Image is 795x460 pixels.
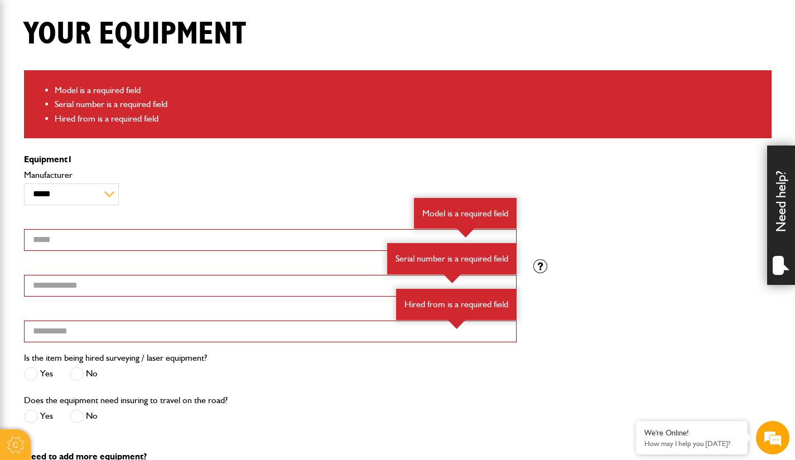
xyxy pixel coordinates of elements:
[448,320,465,329] img: error-box-arrow.svg
[24,409,53,423] label: Yes
[387,243,517,274] div: Serial number is a required field
[644,439,739,448] p: How may I help you today?
[55,97,763,112] li: Serial number is a required field
[24,16,246,53] h1: Your equipment
[767,146,795,285] div: Need help?
[15,103,204,128] input: Enter your last name
[444,274,461,283] img: error-box-arrow.svg
[24,171,517,180] label: Manufacturer
[15,202,204,334] textarea: Type your message and hit 'Enter'
[644,428,739,438] div: We're Online!
[457,229,474,238] img: error-box-arrow.svg
[396,289,517,320] div: Hired from is a required field
[183,6,210,32] div: Minimize live chat window
[70,409,98,423] label: No
[24,396,228,405] label: Does the equipment need insuring to travel on the road?
[24,155,517,164] p: Equipment
[19,62,47,78] img: d_20077148190_company_1631870298795_20077148190
[15,136,204,161] input: Enter your email address
[414,198,517,229] div: Model is a required field
[70,367,98,381] label: No
[15,169,204,193] input: Enter your phone number
[55,83,763,98] li: Model is a required field
[24,367,53,381] label: Yes
[24,354,207,362] label: Is the item being hired surveying / laser equipment?
[68,154,73,164] span: 1
[152,343,203,359] em: Start Chat
[58,62,187,77] div: Chat with us now
[55,112,763,126] li: Hired from is a required field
